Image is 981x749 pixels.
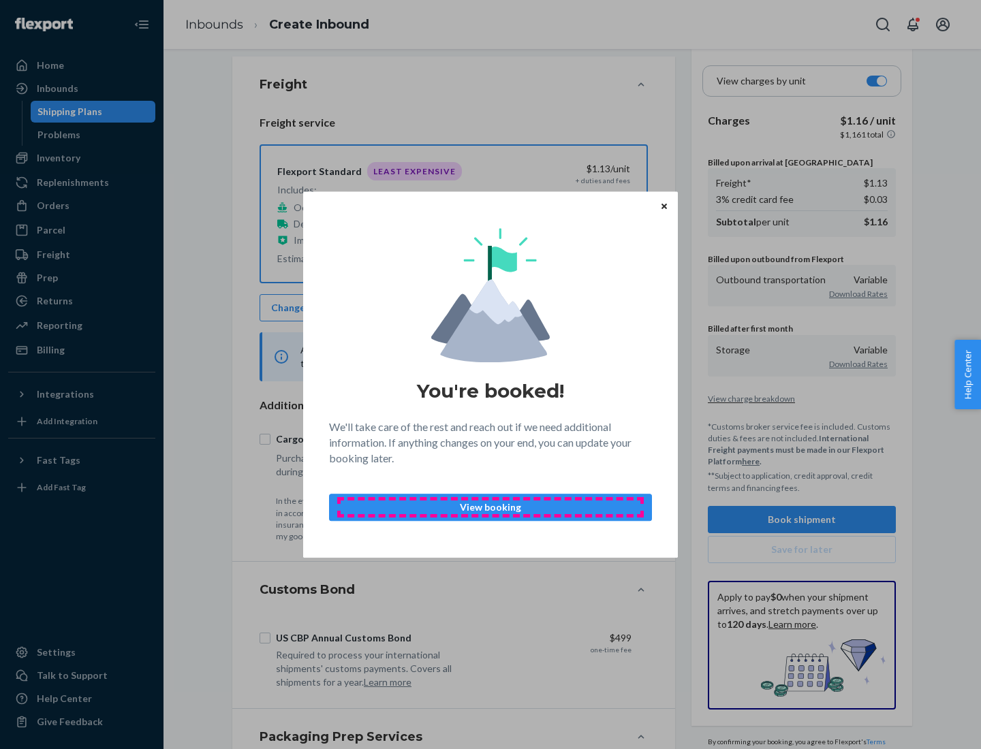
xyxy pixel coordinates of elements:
button: View booking [329,494,652,521]
img: svg+xml,%3Csvg%20viewBox%3D%220%200%20174%20197%22%20fill%3D%22none%22%20xmlns%3D%22http%3A%2F%2F... [431,228,550,362]
h1: You're booked! [417,379,564,403]
p: View booking [341,500,640,514]
p: We'll take care of the rest and reach out if we need additional information. If anything changes ... [329,419,652,466]
button: Close [657,198,671,213]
